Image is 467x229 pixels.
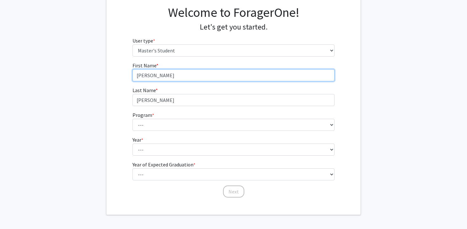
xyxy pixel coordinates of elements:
[132,37,155,44] label: User type
[223,185,244,198] button: Next
[132,62,156,69] span: First Name
[132,136,143,144] label: Year
[132,5,335,20] h1: Welcome to ForagerOne!
[5,200,27,224] iframe: Chat
[132,23,335,32] h4: Let's get you started.
[132,111,154,119] label: Program
[132,87,156,93] span: Last Name
[132,161,195,168] label: Year of Expected Graduation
